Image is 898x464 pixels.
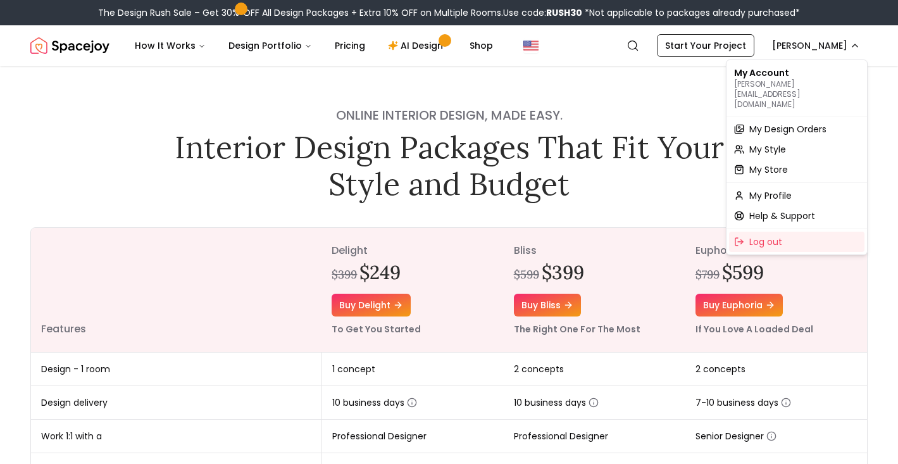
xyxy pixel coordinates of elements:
span: Help & Support [749,210,815,222]
p: [PERSON_NAME][EMAIL_ADDRESS][DOMAIN_NAME] [734,79,859,110]
div: My Account [729,63,864,113]
div: [PERSON_NAME] [726,60,868,255]
span: My Store [749,163,788,176]
a: My Profile [729,185,864,206]
span: My Style [749,143,786,156]
span: Log out [749,235,782,248]
a: Help & Support [729,206,864,226]
span: My Profile [749,189,792,202]
a: My Style [729,139,864,160]
span: My Design Orders [749,123,826,135]
a: My Store [729,160,864,180]
a: My Design Orders [729,119,864,139]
